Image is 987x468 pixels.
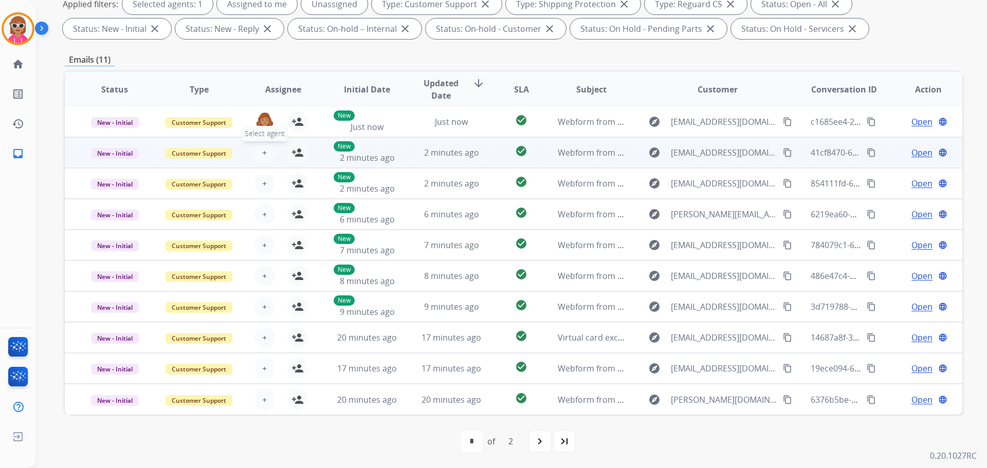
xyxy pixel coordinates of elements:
span: 6219ea60-298e-4d6d-b8b4-646c847598c4 [811,209,970,220]
img: avatar [4,14,32,43]
span: New - Initial [91,240,139,251]
mat-icon: check_circle [515,114,527,126]
span: Just now [435,116,468,127]
mat-icon: check_circle [515,268,527,280]
span: SLA [514,83,529,96]
span: 9 minutes ago [424,301,479,312]
span: c1685ee4-2b2a-436e-9c73-38d41d8489ec [811,116,969,127]
mat-icon: content_copy [783,148,792,157]
mat-icon: check_circle [515,392,527,404]
div: of [487,435,495,447]
span: Webform from [EMAIL_ADDRESS][DOMAIN_NAME] on [DATE] [558,363,791,374]
span: [PERSON_NAME][DOMAIN_NAME][EMAIL_ADDRESS][PERSON_NAME][DOMAIN_NAME] [671,394,777,406]
mat-icon: language [938,117,947,126]
span: Open [911,394,933,406]
span: Webform from [EMAIL_ADDRESS][DOMAIN_NAME] on [DATE] [558,147,791,158]
div: Status: On Hold - Servicers [731,18,869,39]
span: New - Initial [91,364,139,375]
span: New - Initial [91,395,139,406]
mat-icon: close [399,23,411,35]
button: + [254,173,275,194]
mat-icon: explore [648,394,661,406]
mat-icon: explore [648,301,661,313]
span: 2 minutes ago [340,183,395,194]
span: [EMAIL_ADDRESS][DOMAIN_NAME] [671,177,777,190]
button: + [254,296,275,317]
span: Webform from [EMAIL_ADDRESS][DOMAIN_NAME] on [DATE] [558,270,791,282]
span: [EMAIL_ADDRESS][DOMAIN_NAME] [671,270,777,282]
p: New [334,110,355,121]
div: Status: New - Reply [175,18,284,39]
span: 17 minutes ago [422,332,481,343]
span: Initial Date [344,83,390,96]
mat-icon: explore [648,239,661,251]
span: [EMAIL_ADDRESS][DOMAIN_NAME] [671,116,777,128]
mat-icon: last_page [558,435,571,447]
mat-icon: content_copy [783,333,792,342]
mat-icon: content_copy [783,364,792,373]
span: [PERSON_NAME][EMAIL_ADDRESS][DOMAIN_NAME] [671,208,777,220]
mat-icon: explore [648,208,661,220]
div: 2 [500,431,521,452]
span: Webform from [PERSON_NAME][DOMAIN_NAME][EMAIL_ADDRESS][PERSON_NAME][DOMAIN_NAME] on [DATE] [558,394,983,405]
p: New [334,172,355,182]
span: 2 minutes ago [424,147,479,158]
span: 41cf8470-6e35-4593-9485-1de6c618bba9 [811,147,967,158]
mat-icon: explore [648,331,661,344]
span: Webform from [EMAIL_ADDRESS][DOMAIN_NAME] on [DATE] [558,178,791,189]
mat-icon: arrow_downward [472,77,485,89]
span: Open [911,239,933,251]
span: Open [911,301,933,313]
span: 3d719788-4b44-46c7-afa4-34b3d3adefff [811,301,963,312]
mat-icon: language [938,333,947,342]
span: Type [190,83,209,96]
mat-icon: language [938,148,947,157]
mat-icon: check_circle [515,145,527,157]
span: 20 minutes ago [422,394,481,405]
span: Webform from [PERSON_NAME][EMAIL_ADDRESS][DOMAIN_NAME] on [DATE] [558,209,854,220]
span: Customer Support [166,117,232,128]
mat-icon: person_add [291,270,304,282]
span: Customer Support [166,210,232,220]
span: 8 minutes ago [340,275,395,287]
mat-icon: content_copy [867,179,876,188]
span: Assignee [265,83,301,96]
mat-icon: content_copy [867,302,876,311]
mat-icon: check_circle [515,207,527,219]
mat-icon: language [938,395,947,404]
mat-icon: navigate_next [534,435,546,447]
mat-icon: content_copy [867,364,876,373]
span: New - Initial [91,148,139,159]
mat-icon: person_add [291,301,304,313]
mat-icon: explore [648,177,661,190]
mat-icon: content_copy [867,240,876,250]
mat-icon: language [938,179,947,188]
span: + [262,394,267,406]
mat-icon: close [149,23,161,35]
span: 6 minutes ago [424,209,479,220]
span: Status [101,83,128,96]
span: Webform from [EMAIL_ADDRESS][DOMAIN_NAME] on [DATE] [558,239,791,251]
span: New - Initial [91,117,139,128]
p: New [334,203,355,213]
span: 6376b5be-4bae-40e5-9b61-535ce8902dec [811,394,971,405]
span: + [262,177,267,190]
span: Select agent [242,126,287,141]
mat-icon: person_add [291,208,304,220]
mat-icon: check_circle [515,299,527,311]
mat-icon: inbox [12,147,24,160]
mat-icon: language [938,210,947,219]
span: Customer Support [166,302,232,313]
img: agent-avatar [254,111,275,133]
button: +Select agent [254,142,275,163]
mat-icon: person_add [291,331,304,344]
span: Webform from [EMAIL_ADDRESS][DOMAIN_NAME] on [DATE] [558,301,791,312]
p: New [334,295,355,306]
span: Virtual card excalation [558,332,645,343]
mat-icon: person_add [291,177,304,190]
span: Open [911,208,933,220]
div: Status: On-hold - Customer [426,18,566,39]
span: Customer Support [166,148,232,159]
span: Customer Support [166,333,232,344]
span: New - Initial [91,271,139,282]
